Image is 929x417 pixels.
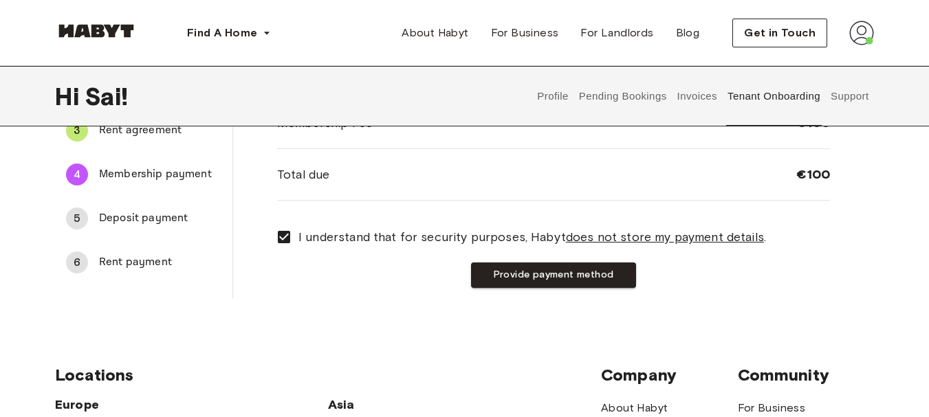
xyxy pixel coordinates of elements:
button: Tenant Onboarding [726,66,822,126]
span: Get in Touch [744,25,816,41]
a: About Habyt [601,400,668,416]
span: Rent payment [99,254,221,271]
button: Invoices [675,66,719,126]
span: Blog [676,25,700,41]
button: Find A Home [176,19,282,47]
span: Hi [55,82,85,111]
span: Asia [328,396,465,413]
a: For Business [738,400,806,416]
div: 6Rent payment [55,246,232,279]
span: Rent agreement [99,122,221,139]
div: 5 [66,207,88,229]
button: Get in Touch [732,19,827,47]
span: About Habyt [402,25,468,41]
div: 5Deposit payment [55,202,232,235]
span: For Landlords [580,25,653,41]
div: 3Rent agreement [55,114,232,147]
span: Company [601,365,738,385]
button: Provide payment method [471,262,636,288]
span: Community [738,365,875,385]
u: does not store my payment details [566,229,764,245]
div: 4 [66,164,88,185]
div: 3 [66,120,88,142]
span: Sai ! [85,82,128,111]
a: For Business [480,19,570,47]
button: Support [829,66,871,126]
span: For Business [491,25,559,41]
span: Locations [55,365,601,385]
span: Europe [55,396,328,413]
a: About Habyt [391,19,479,47]
div: user profile tabs [532,66,874,126]
img: Habyt [55,24,138,38]
span: Deposit payment [99,210,221,227]
span: Find A Home [187,25,257,41]
button: Pending Bookings [577,66,668,126]
span: Total due [277,166,329,183]
a: Blog [665,19,711,47]
a: For Landlords [569,19,664,47]
span: €100 [796,166,830,183]
button: Profile [536,66,571,126]
span: I understand that for security purposes, Habyt . [298,228,766,246]
img: avatar [849,21,874,45]
div: 4Membership payment [55,158,232,191]
div: 6 [66,251,88,273]
span: Membership payment [99,166,221,183]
